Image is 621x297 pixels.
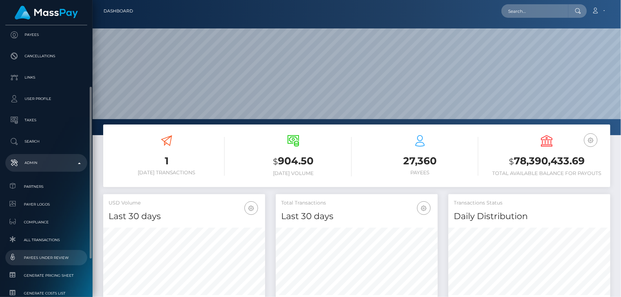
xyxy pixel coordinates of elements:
[5,69,87,86] a: Links
[8,30,84,40] p: Payees
[454,200,605,207] h5: Transactions Status
[235,170,351,176] h6: [DATE] Volume
[8,182,84,191] span: Partners
[8,72,84,83] p: Links
[362,154,478,168] h3: 27,360
[8,158,84,168] p: Admin
[273,157,278,166] small: $
[109,200,260,207] h5: USD Volume
[509,157,514,166] small: $
[8,236,84,244] span: All Transactions
[235,154,351,169] h3: 904.50
[5,197,87,212] a: Payer Logos
[454,210,605,223] h4: Daily Distribution
[281,210,432,223] h4: Last 30 days
[8,94,84,104] p: User Profile
[8,51,84,62] p: Cancellations
[5,250,87,265] a: Payees under Review
[5,111,87,129] a: Taxes
[5,232,87,248] a: All Transactions
[109,210,260,223] h4: Last 30 days
[5,268,87,283] a: Generate Pricing Sheet
[5,214,87,230] a: Compliance
[362,170,478,176] h6: Payees
[15,6,78,20] img: MassPay Logo
[8,136,84,147] p: Search
[489,154,605,169] h3: 78,390,433.69
[5,90,87,108] a: User Profile
[501,4,568,18] input: Search...
[8,254,84,262] span: Payees under Review
[8,115,84,126] p: Taxes
[281,200,432,207] h5: Total Transactions
[109,170,225,176] h6: [DATE] Transactions
[5,154,87,172] a: Admin
[8,200,84,208] span: Payer Logos
[109,154,225,168] h3: 1
[5,26,87,44] a: Payees
[5,47,87,65] a: Cancellations
[104,4,133,18] a: Dashboard
[8,218,84,226] span: Compliance
[489,170,605,176] h6: Total Available Balance for Payouts
[8,271,84,280] span: Generate Pricing Sheet
[5,133,87,150] a: Search
[5,179,87,194] a: Partners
